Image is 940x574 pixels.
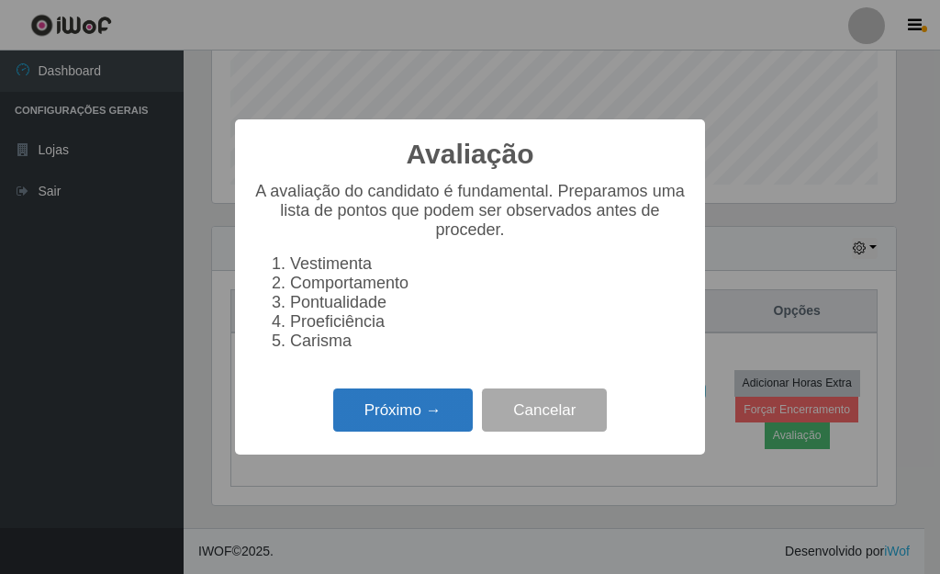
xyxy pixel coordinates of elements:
button: Cancelar [482,388,607,432]
p: A avaliação do candidato é fundamental. Preparamos uma lista de pontos que podem ser observados a... [253,182,687,240]
li: Pontualidade [290,293,687,312]
li: Vestimenta [290,254,687,274]
h2: Avaliação [407,138,534,171]
li: Carisma [290,332,687,351]
li: Proeficiência [290,312,687,332]
li: Comportamento [290,274,687,293]
button: Próximo → [333,388,473,432]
